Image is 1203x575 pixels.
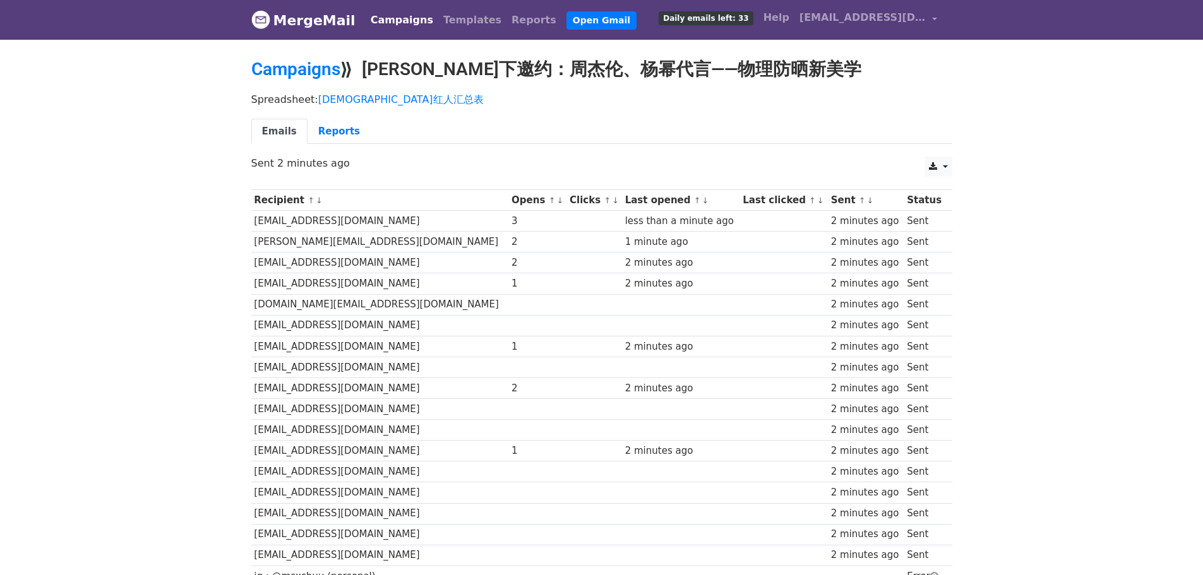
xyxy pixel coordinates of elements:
a: ↓ [817,196,824,205]
p: Spreadsheet: [251,93,952,106]
td: [EMAIL_ADDRESS][DOMAIN_NAME] [251,482,509,503]
a: ↑ [859,196,866,205]
td: Sent [904,545,945,566]
div: 1 [512,340,563,354]
div: 聊天小组件 [1140,514,1203,575]
a: ↑ [604,196,611,205]
div: 2 minutes ago [831,381,901,396]
div: 2 minutes ago [625,444,737,458]
td: Sent [904,524,945,545]
td: Sent [904,357,945,377]
a: Reports [308,119,371,145]
th: Clicks [566,190,622,211]
div: 2 minutes ago [831,423,901,437]
a: Campaigns [366,8,438,33]
div: 1 minute ago [625,235,737,249]
div: 2 minutes ago [831,402,901,417]
td: Sent [904,503,945,524]
div: 2 minutes ago [831,235,901,249]
td: [PERSON_NAME][EMAIL_ADDRESS][DOMAIN_NAME] [251,232,509,252]
a: ↓ [316,196,323,205]
td: [DOMAIN_NAME][EMAIL_ADDRESS][DOMAIN_NAME] [251,294,509,315]
a: Templates [438,8,506,33]
a: MergeMail [251,7,356,33]
div: 3 [512,214,563,228]
div: 2 minutes ago [831,548,901,562]
td: Sent [904,336,945,357]
td: [EMAIL_ADDRESS][DOMAIN_NAME] [251,252,509,273]
td: Sent [904,461,945,482]
td: [EMAIL_ADDRESS][DOMAIN_NAME] [251,399,509,420]
div: 2 [512,235,563,249]
div: 1 [512,444,563,458]
a: Daily emails left: 33 [654,5,758,30]
iframe: Chat Widget [1140,514,1203,575]
div: 2 [512,256,563,270]
td: Sent [904,482,945,503]
div: 2 minutes ago [625,340,737,354]
div: 1 [512,276,563,291]
img: MergeMail logo [251,10,270,29]
td: [EMAIL_ADDRESS][DOMAIN_NAME] [251,336,509,357]
a: ↓ [702,196,709,205]
a: ↓ [867,196,874,205]
td: Sent [904,315,945,336]
td: Sent [904,252,945,273]
div: 2 minutes ago [831,485,901,500]
td: [EMAIL_ADDRESS][DOMAIN_NAME] [251,377,509,398]
div: 2 minutes ago [831,276,901,291]
td: [EMAIL_ADDRESS][DOMAIN_NAME] [251,545,509,566]
span: Daily emails left: 33 [659,11,753,25]
td: Sent [904,399,945,420]
td: Sent [904,294,945,315]
a: Reports [506,8,561,33]
th: Recipient [251,190,509,211]
td: Sent [904,441,945,461]
td: [EMAIL_ADDRESS][DOMAIN_NAME] [251,315,509,336]
td: Sent [904,273,945,294]
h2: ⟫ [PERSON_NAME]下邀约：周杰伦、杨幂代言——物理防晒新美学 [251,59,952,80]
div: 2 minutes ago [831,360,901,375]
div: 2 minutes ago [831,465,901,479]
a: Campaigns [251,59,340,80]
th: Last clicked [740,190,828,211]
th: Opens [508,190,566,211]
a: ↓ [612,196,619,205]
div: 2 minutes ago [831,297,901,312]
td: Sent [904,420,945,441]
a: ↑ [694,196,701,205]
td: [EMAIL_ADDRESS][DOMAIN_NAME] [251,441,509,461]
div: 2 minutes ago [625,381,737,396]
div: 2 minutes ago [831,256,901,270]
div: 2 minutes ago [831,214,901,228]
p: Sent 2 minutes ago [251,157,952,170]
td: Sent [904,232,945,252]
td: [EMAIL_ADDRESS][DOMAIN_NAME] [251,503,509,524]
div: 2 minutes ago [831,506,901,521]
a: [DEMOGRAPHIC_DATA]红人汇总表 [318,93,484,105]
a: Emails [251,119,308,145]
div: 2 minutes ago [831,444,901,458]
th: Status [904,190,945,211]
td: [EMAIL_ADDRESS][DOMAIN_NAME] [251,461,509,482]
div: 2 minutes ago [625,276,737,291]
span: [EMAIL_ADDRESS][DOMAIN_NAME] [799,10,926,25]
div: less than a minute ago [625,214,737,228]
td: Sent [904,377,945,398]
div: 2 [512,381,563,396]
th: Last opened [622,190,740,211]
a: ↑ [809,196,816,205]
a: ↑ [549,196,556,205]
td: Sent [904,211,945,232]
div: 2 minutes ago [831,318,901,333]
a: Help [758,5,794,30]
a: Open Gmail [566,11,637,30]
td: [EMAIL_ADDRESS][DOMAIN_NAME] [251,357,509,377]
a: ↑ [308,196,314,205]
a: [EMAIL_ADDRESS][DOMAIN_NAME] [794,5,942,35]
div: 2 minutes ago [625,256,737,270]
div: 2 minutes ago [831,340,901,354]
a: ↓ [556,196,563,205]
td: [EMAIL_ADDRESS][DOMAIN_NAME] [251,524,509,545]
td: [EMAIL_ADDRESS][DOMAIN_NAME] [251,420,509,441]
